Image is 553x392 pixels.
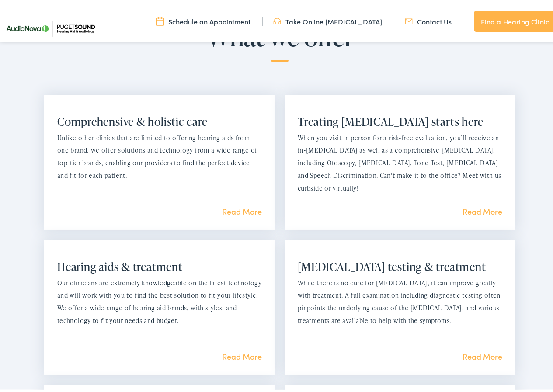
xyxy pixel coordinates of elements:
[222,349,262,360] a: Read More
[463,204,502,215] a: Read More
[57,130,262,180] p: Unlike other clinics that are limited to offering hearing aids from one brand, we offer solutions...
[222,204,262,215] a: Read More
[273,14,281,24] img: utility icon
[298,130,502,193] p: When you visit in person for a risk-free evaluation, you’ll receive an in-[MEDICAL_DATA] as well ...
[156,14,250,24] a: Schedule an Appointment
[57,113,262,126] h2: Comprehensive & holistic care
[298,258,502,271] h2: [MEDICAL_DATA] testing & treatment
[405,14,413,24] img: utility icon
[298,275,502,325] p: While there is no cure for [MEDICAL_DATA], it can improve greatly with treatment. A full examinat...
[57,258,262,271] h2: Hearing aids & treatment
[463,349,502,360] a: Read More
[298,113,502,126] h2: Treating [MEDICAL_DATA] starts here
[273,14,382,24] a: Take Online [MEDICAL_DATA]
[57,275,262,325] p: Our clinicians are extremely knowledgeable on the latest technology and will work with you to fin...
[39,20,520,59] h2: What we offer
[405,14,452,24] a: Contact Us
[156,14,164,24] img: utility icon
